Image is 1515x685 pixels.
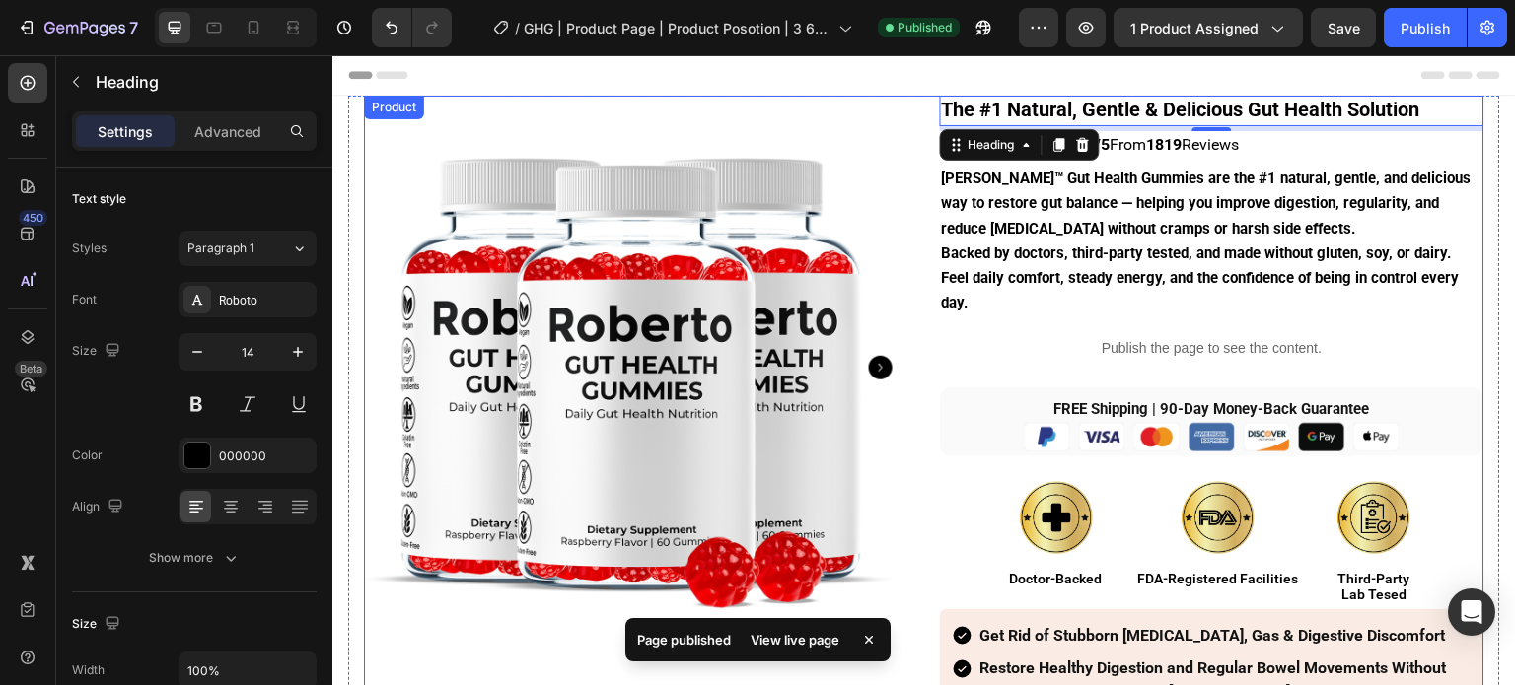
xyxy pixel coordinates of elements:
h1: Rich Text Editor. Editing area: main [608,40,1152,71]
button: Carousel Next Arrow [537,301,560,324]
button: Publish [1384,8,1467,47]
strong: FREE Shipping | 90-Day Money-Back Guarantee [722,345,1038,363]
strong: Restore Healthy Digestion and Regular Bowel Movements Without Pain, Strain, or Dangerous [MEDICAL... [648,604,1115,647]
div: Beta [15,361,47,377]
div: 000000 [219,447,312,465]
span: Save [1328,20,1360,36]
div: Font [72,291,97,308]
strong: 1819 [815,80,850,99]
strong: Backed by doctors, third-party tested, and made without gluten, soy, or dairy. Feel daily comfort... [610,189,1127,256]
p: ⁠⁠⁠⁠⁠⁠⁠ [610,42,1150,69]
span: Published [898,19,952,36]
div: Publish [1401,18,1450,38]
p: Settings [98,121,153,142]
p: 7 [129,16,138,39]
button: Paragraph 1 [179,231,317,266]
span: FDA-Registered Facilities [806,515,967,531]
span: Third-Party [1006,515,1078,531]
span: Doctor-Backed [678,515,770,531]
img: gempages_545042197993489537-484c869d-8d8f-4a68-aa4a-e963f9fd94f7.png [692,368,1067,396]
strong: Get Rid of Stubborn [MEDICAL_DATA], Gas & Digestive Discomfort [648,571,1114,589]
div: Undo/Redo [372,8,452,47]
div: Size [72,611,124,638]
iframe: Design area [332,55,1515,685]
span: 1 product assigned [1130,18,1259,38]
div: Open Intercom Messenger [1448,588,1495,636]
button: Save [1311,8,1376,47]
div: Align [72,494,127,520]
p: Rated From Reviews [700,80,1150,100]
div: View live page [739,626,851,653]
span: Lab Tesed [1010,531,1075,547]
div: Heading [632,81,686,99]
div: 450 [19,210,47,226]
p: ⁠⁠⁠⁠⁠⁠⁠ [610,111,1150,260]
div: Color [72,446,103,464]
button: Show more [72,540,317,576]
p: Publish the page to see the content. [608,283,1152,304]
div: Size [72,338,124,365]
div: Width [72,661,105,679]
strong: The #1 Natural, Gentle & Delicious Gut Health Solution [610,42,1088,66]
div: Styles [72,240,107,257]
span: / [515,18,520,38]
div: Product [36,43,88,61]
button: 7 [8,8,147,47]
strong: [PERSON_NAME]™ Gut Health Gummies are the #1 natural, gentle, and delicious way to restore gut ba... [610,114,1139,181]
img: gempages_545042197993489537-df29ae8e-f2b5-4bfb-969e-611663e5837f.png [844,421,928,505]
p: Advanced [194,121,261,142]
div: Text style [72,190,126,208]
span: GHG | Product Page | Product Posotion | 3 6 12 Packs | [DATE] [524,18,830,38]
p: Page published [637,630,731,650]
button: 1 product assigned [1114,8,1303,47]
div: Roboto [219,292,312,309]
img: gempages_545042197993489537-85364d45-5269-47b0-8dfa-b122497f4b9f.png [1000,421,1084,505]
span: Paragraph 1 [187,240,254,257]
h1: Rich Text Editor. Editing area: main [608,109,1152,262]
img: gempages_545042197993489537-132b57ca-5b3a-478e-aa15-0c51cdf39ea5.png [683,421,766,505]
div: Show more [149,548,241,568]
p: Heading [96,70,309,94]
